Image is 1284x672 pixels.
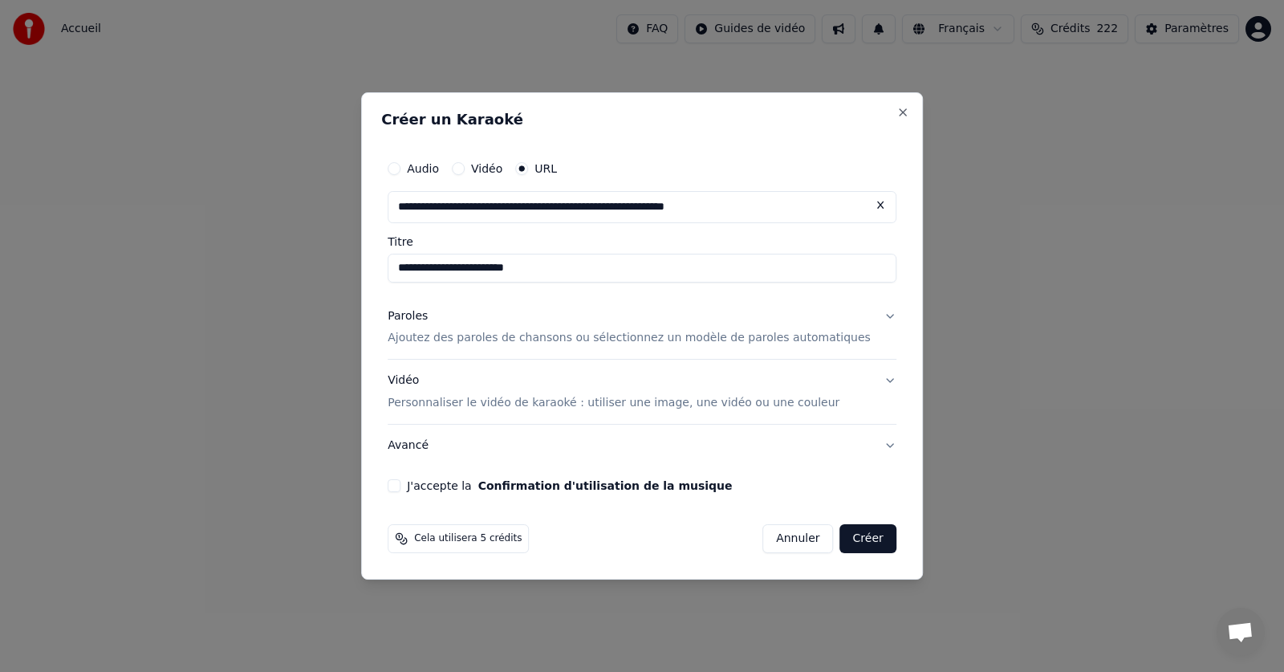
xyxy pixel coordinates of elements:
button: Avancé [388,425,896,466]
label: Titre [388,236,896,247]
button: VidéoPersonnaliser le vidéo de karaoké : utiliser une image, une vidéo ou une couleur [388,360,896,425]
p: Personnaliser le vidéo de karaoké : utiliser une image, une vidéo ou une couleur [388,395,839,411]
div: Paroles [388,308,428,324]
label: J'accepte la [407,480,732,491]
p: Ajoutez des paroles de chansons ou sélectionnez un modèle de paroles automatiques [388,331,871,347]
h2: Créer un Karaoké [381,112,903,127]
span: Cela utilisera 5 crédits [414,532,522,545]
button: Créer [840,524,896,553]
div: Vidéo [388,373,839,412]
button: Annuler [762,524,833,553]
button: ParolesAjoutez des paroles de chansons ou sélectionnez un modèle de paroles automatiques [388,295,896,360]
label: Vidéo [471,163,502,174]
label: URL [534,163,557,174]
button: J'accepte la [478,480,733,491]
label: Audio [407,163,439,174]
